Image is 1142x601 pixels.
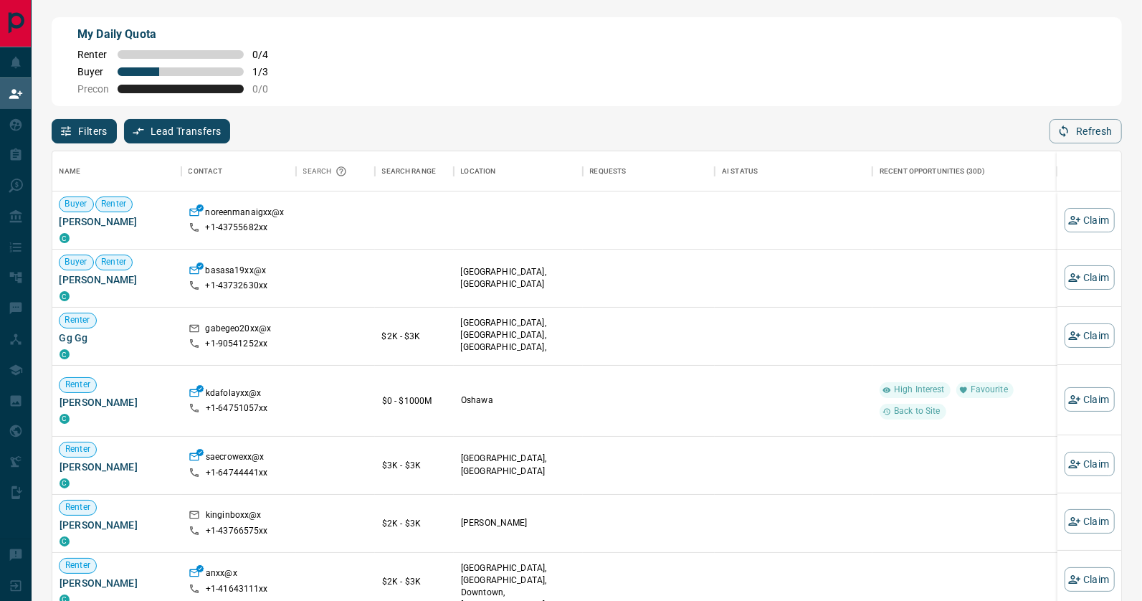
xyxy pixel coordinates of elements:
button: Refresh [1050,119,1122,143]
span: [PERSON_NAME] [60,518,174,532]
p: [PERSON_NAME] [461,517,576,529]
p: [GEOGRAPHIC_DATA], [GEOGRAPHIC_DATA] [461,266,576,290]
span: Precon [77,83,109,95]
p: Oshawa [461,394,576,407]
span: [PERSON_NAME] [60,576,174,590]
div: Name [60,151,81,191]
span: Gg Gg [60,331,174,345]
div: condos.ca [60,414,70,424]
span: Buyer [77,66,109,77]
span: [PERSON_NAME] [60,214,174,229]
span: Renter [60,501,96,514]
p: $3K - $3K [382,459,447,472]
p: My Daily Quota [77,26,284,43]
p: [GEOGRAPHIC_DATA], [GEOGRAPHIC_DATA], [GEOGRAPHIC_DATA], [GEOGRAPHIC_DATA] [461,317,576,366]
span: [PERSON_NAME] [60,460,174,474]
div: Requests [590,151,627,191]
div: condos.ca [60,478,70,488]
button: Lead Transfers [124,119,231,143]
button: Filters [52,119,117,143]
div: Name [52,151,181,191]
p: anxx@x [206,567,237,582]
button: Claim [1065,208,1115,232]
div: Recent Opportunities (30d) [872,151,1057,191]
p: $0 - $1000M [382,394,447,407]
button: Claim [1065,567,1115,592]
span: [PERSON_NAME] [60,273,174,287]
p: +1- 43755682xx [206,222,268,234]
p: $2K - $3K [382,517,447,530]
button: Claim [1065,452,1115,476]
button: Claim [1065,265,1115,290]
p: +1- 43732630xx [206,280,268,292]
div: condos.ca [60,291,70,301]
div: Search Range [375,151,454,191]
div: condos.ca [60,233,70,243]
button: Claim [1065,323,1115,348]
span: 0 / 4 [252,49,284,60]
div: Contact [189,151,223,191]
div: Search Range [382,151,437,191]
p: +1- 43766575xx [206,525,268,537]
span: [PERSON_NAME] [60,395,174,410]
div: condos.ca [60,349,70,359]
p: gabegeo20xx@x [206,323,272,338]
div: condos.ca [60,536,70,546]
p: noreenmanaigxx@x [206,207,285,222]
div: Requests [583,151,715,191]
span: High Interest [888,384,951,396]
button: Claim [1065,387,1115,412]
button: Claim [1065,509,1115,534]
span: Back to Site [888,405,946,417]
p: saecrowexx@x [206,451,265,466]
div: AI Status [715,151,872,191]
span: Buyer [60,256,93,268]
span: Renter [60,379,96,391]
p: basasa19xx@x [206,265,267,280]
span: Renter [60,559,96,572]
div: Contact [181,151,296,191]
div: Recent Opportunities (30d) [880,151,985,191]
p: kdafolayxx@x [206,387,262,402]
span: Renter [77,49,109,60]
div: AI Status [722,151,758,191]
span: 1 / 3 [252,66,284,77]
p: $2K - $3K [382,330,447,343]
span: Buyer [60,198,93,210]
div: Location [461,151,496,191]
p: +1- 64744441xx [206,467,268,479]
span: 0 / 0 [252,83,284,95]
p: kinginboxx@x [206,509,262,524]
span: Favourite [965,384,1014,396]
span: Renter [60,314,96,326]
p: [GEOGRAPHIC_DATA], [GEOGRAPHIC_DATA] [461,453,576,477]
p: +1- 90541252xx [206,338,268,350]
div: Location [454,151,583,191]
div: Search [303,151,351,191]
p: $2K - $3K [382,575,447,588]
p: +1- 41643111xx [206,583,268,595]
span: Renter [96,256,133,268]
p: +1- 64751057xx [206,402,268,415]
span: Renter [60,443,96,455]
span: Renter [96,198,133,210]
